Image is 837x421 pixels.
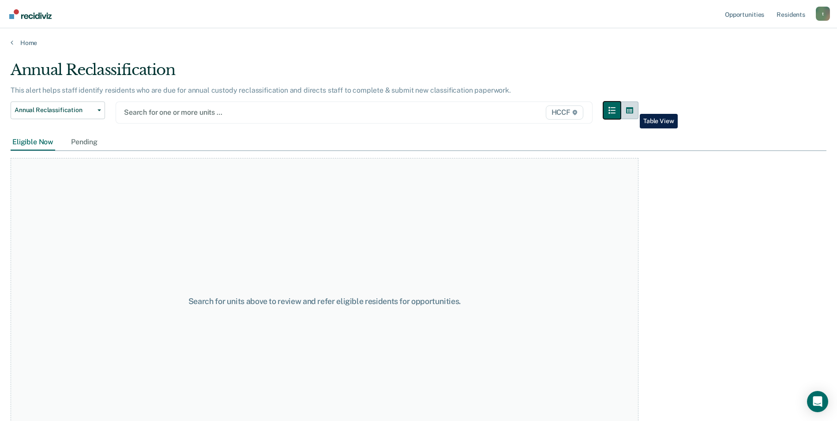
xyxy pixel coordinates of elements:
[11,101,105,119] button: Annual Reclassification
[69,134,99,150] div: Pending
[15,106,94,114] span: Annual Reclassification
[546,105,583,120] span: HCCF
[11,61,638,86] div: Annual Reclassification
[11,39,826,47] a: Home
[11,86,511,94] p: This alert helps staff identify residents who are due for annual custody reclassification and dir...
[9,9,52,19] img: Recidiviz
[11,134,55,150] div: Eligible Now
[816,7,830,21] button: Profile dropdown button
[168,297,481,306] div: Search for units above to review and refer eligible residents for opportunities.
[807,391,828,412] div: Open Intercom Messenger
[816,7,830,21] div: t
